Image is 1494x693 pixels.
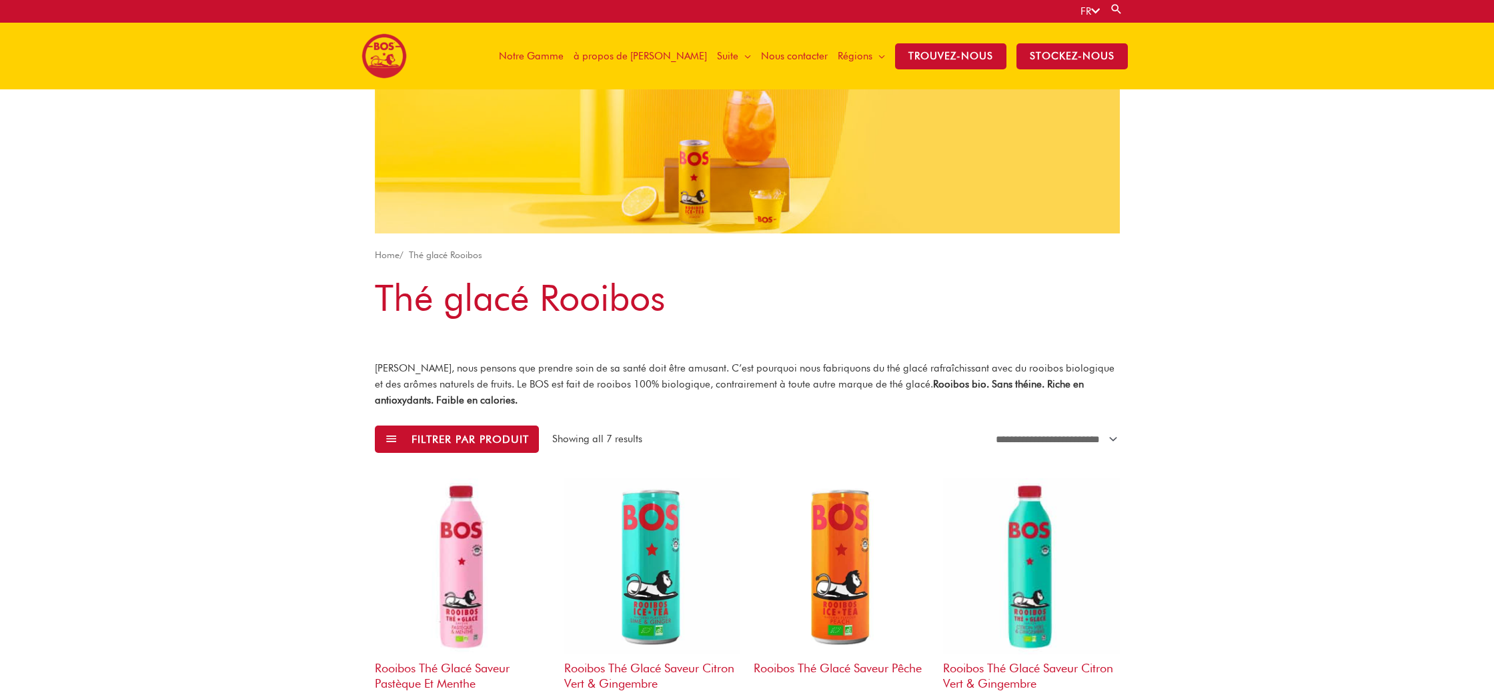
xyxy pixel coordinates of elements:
span: TROUVEZ-NOUS [895,43,1006,69]
select: Shop order [988,426,1120,452]
span: Nous contacter [761,36,828,76]
a: Régions [833,23,890,89]
p: Showing all 7 results [552,432,642,447]
a: Home [375,249,400,260]
a: Nous contacter [756,23,833,89]
img: Rooibos thé glacé saveur pastèque et menthe [375,478,551,654]
span: Suite [717,36,738,76]
a: Notre Gamme [494,23,569,89]
p: [PERSON_NAME], nous pensons que prendre soin de sa santé doit être amusant. C’est pourquoi nous f... [375,360,1120,408]
img: EU_BOS_250ml_L&G [564,478,740,654]
a: TROUVEZ-NOUS [890,23,1012,89]
img: Rooibos thé glacé saveur citron vert & gingembre [943,478,1119,654]
nav: Breadcrumb [375,247,1120,263]
nav: Site Navigation [484,23,1133,89]
strong: Rooibos bio. Sans théine. Riche en antioxydants. Faible en calories. [375,378,1084,406]
a: FR [1080,5,1100,17]
span: à propos de [PERSON_NAME] [574,36,707,76]
a: Search button [1110,3,1123,15]
a: à propos de [PERSON_NAME] [569,23,712,89]
a: stockez-nous [1012,23,1133,89]
img: BOS logo finals-200px [361,33,407,79]
a: Suite [712,23,756,89]
span: stockez-nous [1016,43,1128,69]
img: Rooibos thé glacé saveur pêche [754,478,930,654]
span: Régions [838,36,872,76]
h1: Thé glacé Rooibos [375,272,1120,323]
span: Notre Gamme [499,36,564,76]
